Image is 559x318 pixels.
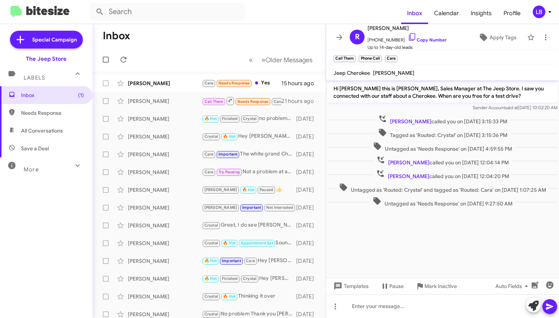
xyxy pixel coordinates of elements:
[204,276,217,281] span: 🔥 Hot
[489,279,537,293] button: Auto Fields
[465,3,498,24] a: Insights
[249,55,253,64] span: «
[375,114,510,125] span: called you on [DATE] 3:15:33 PM
[204,81,214,86] span: Cara
[296,240,320,247] div: [DATE]
[202,239,296,247] div: Sounds good. You can ask for [PERSON_NAME] when you arrive.
[328,82,558,103] p: Hi [PERSON_NAME] this is [PERSON_NAME], Sales Manager at The Jeep Store. I saw you connected with...
[375,279,410,293] button: Pause
[128,115,202,123] div: [PERSON_NAME]
[471,31,524,44] button: Apply Tags
[128,97,202,105] div: [PERSON_NAME]
[89,3,245,21] input: Search
[296,293,320,300] div: [DATE]
[388,173,429,180] span: [PERSON_NAME]
[390,118,431,125] span: [PERSON_NAME]
[128,151,202,158] div: [PERSON_NAME]
[218,152,238,157] span: Important
[367,44,447,51] span: Up to 14-day-old leads
[243,276,257,281] span: Crystal
[244,52,257,67] button: Previous
[204,258,217,263] span: 🔥 Hot
[222,116,238,121] span: Finished
[505,105,518,110] span: said at
[526,6,551,18] button: LB
[21,127,63,134] span: All Conversations
[202,185,296,194] div: 👍
[370,142,515,153] span: Untagged as 'Needs Response' on [DATE] 4:59:55 PM
[388,159,430,166] span: [PERSON_NAME]
[204,223,218,228] span: Crystal
[495,279,531,293] span: Auto Fields
[375,128,510,139] span: Tagged as 'Routed: Crystal' on [DATE] 3:15:36 PM
[103,30,130,42] h1: Inbox
[373,70,414,76] span: [PERSON_NAME]
[296,133,320,140] div: [DATE]
[202,221,296,230] div: Great, I do see [PERSON_NAME] is keeping an eye out for something particular for you. Should we g...
[281,97,320,105] div: 21 hours ago
[218,81,250,86] span: Needs Response
[243,116,257,121] span: Crystal
[336,183,549,194] span: Untagged as 'Routed: Crystal' and tagged as 'Routed: Cara' on [DATE] 1:07:25 AM
[222,276,238,281] span: Finished
[473,105,558,110] span: Sender Account [DATE] 10:02:20 AM
[202,132,296,141] div: Hey [PERSON_NAME], This is [PERSON_NAME] at the jeep store in [GEOGRAPHIC_DATA]. Hope you are wel...
[367,24,447,33] span: [PERSON_NAME]
[218,170,240,174] span: Try Pausing
[373,169,512,180] span: called you on [DATE] 12:04:20 PM
[128,133,202,140] div: [PERSON_NAME]
[428,3,465,24] a: Calendar
[128,275,202,282] div: [PERSON_NAME]
[128,257,202,265] div: [PERSON_NAME]
[24,74,45,81] span: Labels
[204,312,218,317] span: Crystal
[202,150,296,158] div: The white grand Cherokee L Limited is nice, but my wife does not like the cream color interior. I...
[260,187,273,192] span: Paused
[410,279,463,293] button: Mark Inactive
[21,91,84,99] span: Inbox
[281,80,320,87] div: 15 hours ago
[359,56,382,62] small: Phone Call
[246,258,255,263] span: Cara
[401,3,428,24] a: Inbox
[389,279,404,293] span: Pause
[204,170,214,174] span: Cara
[202,274,296,283] div: Hey [PERSON_NAME], This is [PERSON_NAME] lefthand from the jeep store. Hope you are well, Just wa...
[204,116,217,121] span: 🔥 Hot
[204,187,237,192] span: [PERSON_NAME]
[373,155,512,166] span: called you on [DATE] 12:04:14 PM
[296,311,320,318] div: [DATE]
[128,80,202,87] div: [PERSON_NAME]
[204,294,218,299] span: Crystal
[21,145,49,152] span: Save a Deal
[202,168,296,176] div: Not a problem at all. when you have a better time [DATE] feel free to leave it here or with [PERS...
[296,168,320,176] div: [DATE]
[223,134,236,139] span: 🔥 Hot
[202,114,296,123] div: no problem, Thank you !
[237,99,269,104] span: Needs Response
[332,279,369,293] span: Templates
[78,91,84,99] span: (1)
[21,109,84,117] span: Needs Response
[202,257,296,265] div: Hey [PERSON_NAME], This is [PERSON_NAME] lefthand sales manager at the jeep store in [GEOGRAPHIC_...
[128,222,202,229] div: [PERSON_NAME]
[265,56,312,64] span: Older Messages
[223,294,236,299] span: 🔥 Hot
[355,31,360,43] span: R
[498,3,526,24] a: Profile
[274,99,283,104] span: Cara
[128,311,202,318] div: [PERSON_NAME]
[204,99,224,104] span: Call Them
[10,31,83,48] a: Special Campaign
[128,186,202,194] div: [PERSON_NAME]
[245,52,317,67] nav: Page navigation example
[367,33,447,44] span: [PHONE_NUMBER]
[24,166,39,173] span: More
[266,205,294,210] span: Not Interested
[204,205,237,210] span: [PERSON_NAME]
[489,31,516,44] span: Apply Tags
[204,134,218,139] span: Crystal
